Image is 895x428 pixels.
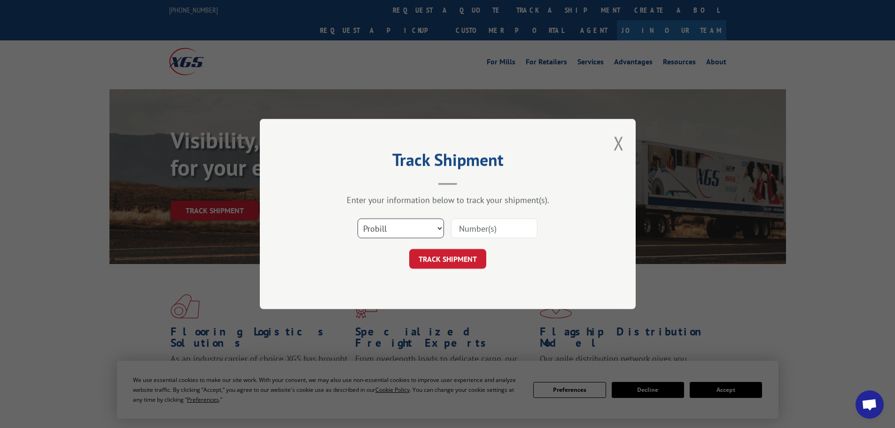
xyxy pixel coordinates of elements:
[307,153,589,171] h2: Track Shipment
[409,249,486,269] button: TRACK SHIPMENT
[856,390,884,419] div: Open chat
[307,195,589,205] div: Enter your information below to track your shipment(s).
[614,131,624,156] button: Close modal
[451,218,537,238] input: Number(s)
